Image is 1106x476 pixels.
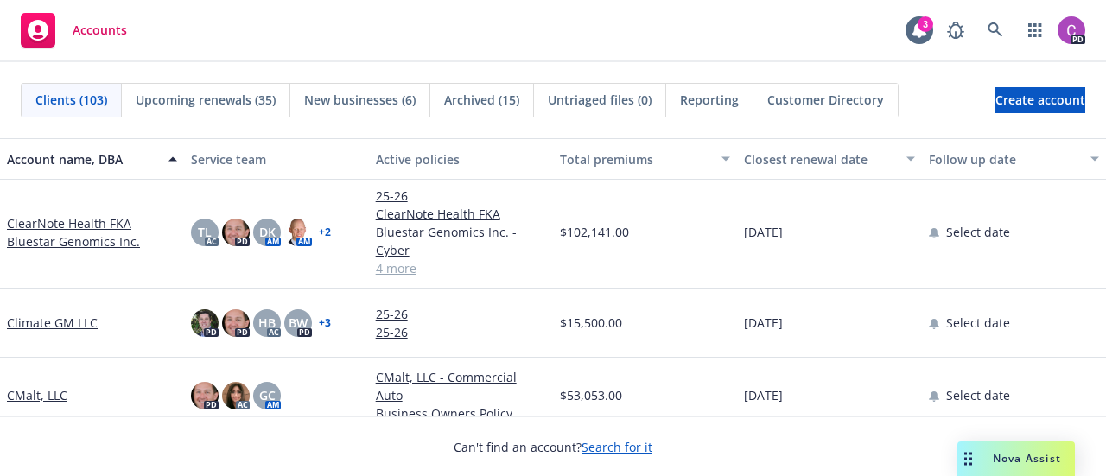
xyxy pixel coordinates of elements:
[319,227,331,238] a: + 2
[744,223,783,241] span: [DATE]
[680,91,739,109] span: Reporting
[737,138,921,180] button: Closest renewal date
[35,91,107,109] span: Clients (103)
[376,150,546,168] div: Active policies
[319,318,331,328] a: + 3
[376,305,546,323] a: 25-26
[744,386,783,404] span: [DATE]
[995,84,1085,117] span: Create account
[995,87,1085,113] a: Create account
[946,223,1010,241] span: Select date
[7,314,98,332] a: Climate GM LLC
[744,150,895,168] div: Closest renewal date
[922,138,1106,180] button: Follow up date
[548,91,652,109] span: Untriaged files (0)
[767,91,884,109] span: Customer Directory
[1018,13,1052,48] a: Switch app
[376,205,546,259] a: ClearNote Health FKA Bluestar Genomics Inc. - Cyber
[744,314,783,332] span: [DATE]
[560,223,629,241] span: $102,141.00
[957,441,979,476] div: Drag to move
[929,150,1080,168] div: Follow up date
[7,386,67,404] a: CMalt, LLC
[560,150,711,168] div: Total premiums
[918,16,933,32] div: 3
[978,13,1013,48] a: Search
[136,91,276,109] span: Upcoming renewals (35)
[258,314,276,332] span: HB
[222,309,250,337] img: photo
[1058,16,1085,44] img: photo
[376,187,546,205] a: 25-26
[284,219,312,246] img: photo
[191,382,219,409] img: photo
[198,223,212,241] span: TL
[560,314,622,332] span: $15,500.00
[304,91,416,109] span: New businesses (6)
[376,404,546,422] a: Business Owners Policy
[560,386,622,404] span: $53,053.00
[191,309,219,337] img: photo
[376,259,546,277] a: 4 more
[376,368,546,404] a: CMalt, LLC - Commercial Auto
[7,214,177,251] a: ClearNote Health FKA Bluestar Genomics Inc.
[444,91,519,109] span: Archived (15)
[259,223,276,241] span: DK
[454,438,652,456] span: Can't find an account?
[938,13,973,48] a: Report a Bug
[369,138,553,180] button: Active policies
[222,219,250,246] img: photo
[946,386,1010,404] span: Select date
[222,382,250,409] img: photo
[957,441,1075,476] button: Nova Assist
[582,439,652,455] a: Search for it
[259,386,276,404] span: GC
[73,23,127,37] span: Accounts
[191,150,361,168] div: Service team
[184,138,368,180] button: Service team
[946,314,1010,332] span: Select date
[553,138,737,180] button: Total premiums
[376,323,546,341] a: 25-26
[14,6,134,54] a: Accounts
[993,451,1061,466] span: Nova Assist
[7,150,158,168] div: Account name, DBA
[289,314,308,332] span: BW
